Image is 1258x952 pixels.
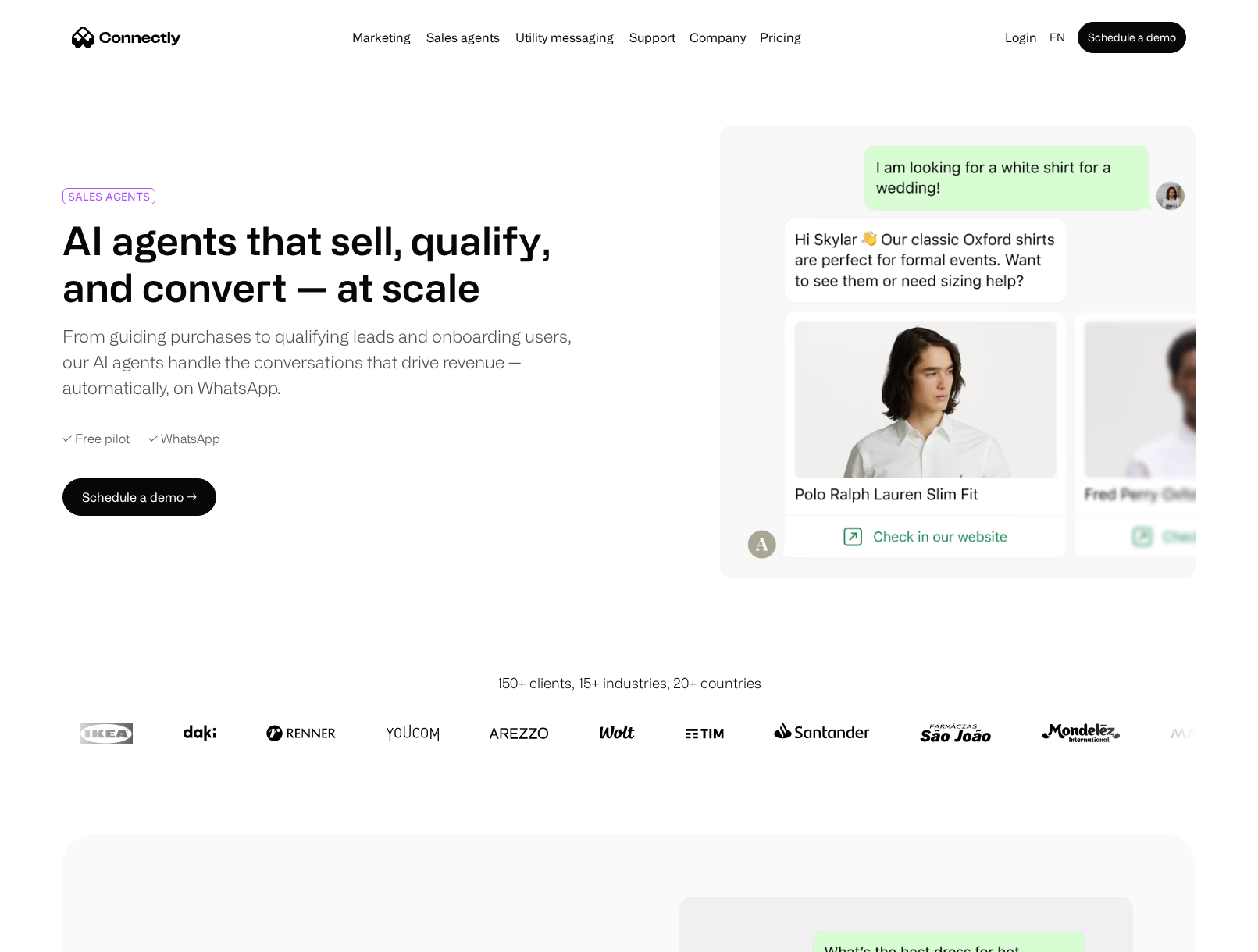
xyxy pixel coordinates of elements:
[690,27,746,48] div: Company
[754,31,807,44] a: Pricing
[497,673,761,694] div: 150+ clients, 15+ industries, 20+ countries
[62,217,575,311] h1: AI agents that sell, qualify, and convert — at scale
[62,478,216,516] a: Schedule a demo →
[420,31,506,44] a: Sales agents
[1078,22,1186,53] a: Schedule a demo
[148,432,220,446] div: ✓ WhatsApp
[31,925,94,947] ul: Language list
[1043,27,1074,48] div: en
[16,923,94,947] aside: Language selected: English
[62,432,130,446] div: ✓ Free pilot
[346,31,417,44] a: Marketing
[999,27,1043,48] a: Login
[509,31,620,44] a: Utility messaging
[685,27,750,48] div: Company
[62,323,575,400] div: From guiding purchases to qualifying leads and onboarding users, our AI agents handle the convers...
[623,31,682,44] a: Support
[1050,27,1065,48] div: en
[72,26,181,49] a: home
[68,190,150,202] div: SALES AGENTS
